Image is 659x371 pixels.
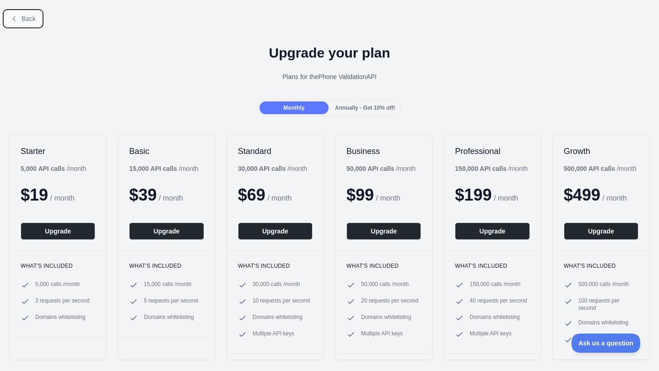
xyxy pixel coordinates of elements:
div: / month [564,164,637,173]
span: $ 499 [564,185,600,204]
div: / month [455,164,528,173]
h2: Standard [238,146,313,157]
span: $ 99 [346,185,374,204]
span: $ 69 [238,185,265,204]
h2: Business [346,146,421,157]
span: $ 199 [455,185,492,204]
b: 500,000 API calls [564,165,615,172]
h2: Professional [455,146,529,157]
h2: Growth [564,146,638,157]
div: / month [238,164,307,173]
b: 50,000 API calls [346,165,394,172]
iframe: Toggle Customer Support [572,334,641,353]
b: 150,000 API calls [455,165,506,172]
div: / month [346,164,416,173]
b: 30,000 API calls [238,165,286,172]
